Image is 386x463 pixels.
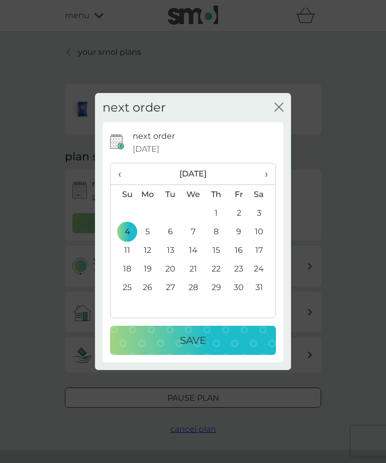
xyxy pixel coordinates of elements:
[182,241,205,259] td: 14
[250,204,275,222] td: 3
[205,204,228,222] td: 1
[136,241,159,259] td: 12
[118,163,129,184] span: ‹
[159,278,182,297] td: 27
[258,163,268,184] span: ›
[250,241,275,259] td: 17
[136,259,159,278] td: 19
[136,222,159,241] td: 5
[110,326,276,355] button: Save
[111,222,136,241] td: 4
[228,259,250,278] td: 23
[205,241,228,259] td: 15
[274,103,283,113] button: close
[159,185,182,204] th: Tu
[136,163,250,185] th: [DATE]
[228,278,250,297] td: 30
[182,278,205,297] td: 28
[205,222,228,241] td: 8
[111,241,136,259] td: 11
[182,185,205,204] th: We
[182,222,205,241] td: 7
[182,259,205,278] td: 21
[228,204,250,222] td: 2
[111,259,136,278] td: 18
[159,241,182,259] td: 13
[228,222,250,241] td: 9
[205,278,228,297] td: 29
[103,101,166,115] h2: next order
[250,185,275,204] th: Sa
[133,143,159,156] span: [DATE]
[159,259,182,278] td: 20
[159,222,182,241] td: 6
[111,185,136,204] th: Su
[205,259,228,278] td: 22
[205,185,228,204] th: Th
[250,278,275,297] td: 31
[250,222,275,241] td: 10
[136,278,159,297] td: 26
[133,130,175,143] p: next order
[228,185,250,204] th: Fr
[250,259,275,278] td: 24
[180,332,206,348] p: Save
[136,185,159,204] th: Mo
[228,241,250,259] td: 16
[111,278,136,297] td: 25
